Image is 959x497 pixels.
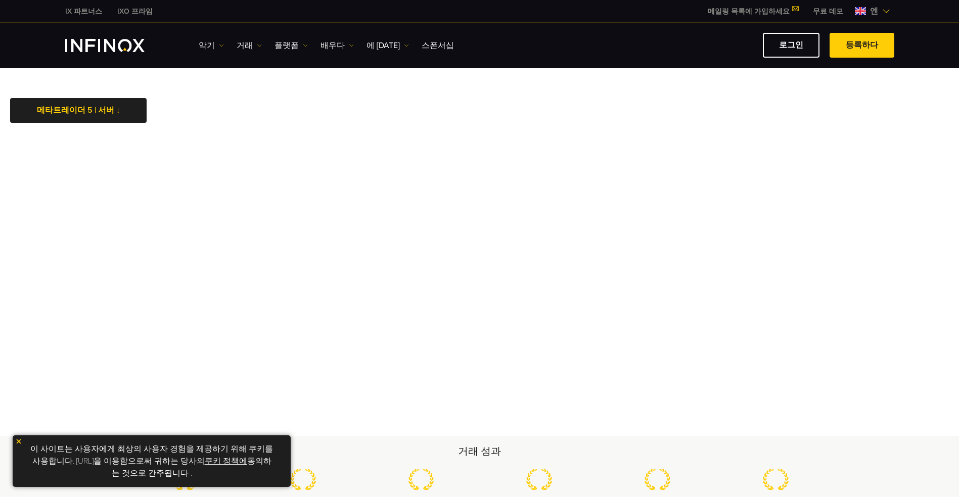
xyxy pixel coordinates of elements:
[422,39,454,52] a: 스폰서십
[275,39,308,52] a: 플랫폼
[117,7,153,16] font: IXO 프라임
[846,40,878,50] font: 등록하다
[65,7,102,16] font: IX 파트너스
[870,6,878,16] font: 엔
[10,98,147,123] a: 메타트레이더 5 | 서버 ↓
[199,39,224,52] a: 악기
[321,40,345,51] font: 배우다
[205,456,247,466] a: 쿠키 정책에
[58,6,110,17] a: 인피녹스
[15,438,22,445] img: 노란색 닫기 아이콘
[237,40,253,51] font: 거래
[700,7,805,16] a: 메일링 목록에 가입하세요
[30,444,273,466] font: 이 사이트는 사용자에게 최상의 사용자 경험을 제공하기 위해 쿠키를 사용합니다. [URL]을 이용함으로써 귀하는 당사의
[830,33,894,58] a: 등록하다
[367,39,409,52] a: 에 [DATE]
[708,7,790,16] font: 메일링 목록에 가입하세요
[275,40,299,51] font: 플랫폼
[763,33,819,58] a: 로그인
[321,39,354,52] a: 배우다
[813,7,843,16] font: 무료 데모
[237,39,262,52] a: 거래
[65,39,168,52] a: INFINOX 로고
[37,105,120,115] font: 메타트레이더 5 | 서버 ↓
[110,6,160,17] a: 인피녹스
[779,40,803,50] font: 로그인
[422,40,454,51] font: 스폰서십
[367,40,400,51] font: 에 [DATE]
[199,40,215,51] font: 악기
[805,6,851,17] a: 인피녹스 메뉴
[458,445,501,458] font: 거래 성과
